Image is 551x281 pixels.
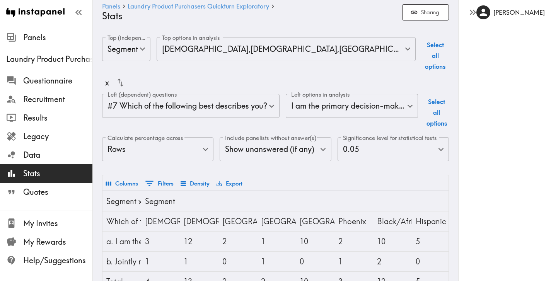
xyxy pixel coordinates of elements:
div: Chicago [300,211,331,231]
button: Sharing [402,4,449,21]
div: 0 [300,252,331,271]
div: 10 [377,232,408,251]
span: Data [23,150,92,160]
div: Show unanswered (if any) [220,137,331,161]
div: 1 [145,252,176,271]
a: Panels [102,3,120,10]
div: Black/African Am [377,211,408,231]
label: Left options in analysis [291,90,350,99]
div: 10 [300,232,331,251]
button: Select all options [424,94,449,131]
div: 1 [261,232,292,251]
div: 1 [184,252,215,271]
div: 0 [222,252,253,271]
a: Laundry Product Purchasers Quickturn Exploratory [128,3,269,10]
div: Phoenix [338,211,369,231]
span: Laundry Product Purchasers Quickturn Exploratory [6,54,92,65]
div: 2 [377,252,408,271]
div: Female [184,211,215,231]
span: Recruitment [23,94,92,105]
span: Questionnaire [23,75,92,86]
button: Select columns [104,177,140,190]
div: Houston [222,211,253,231]
span: Legacy [23,131,92,142]
label: Top (independent) questions [107,34,147,42]
label: Significance level for statistical tests [343,134,437,142]
div: [DEMOGRAPHIC_DATA] , [DEMOGRAPHIC_DATA] , [GEOGRAPHIC_DATA] , [GEOGRAPHIC_DATA] , [GEOGRAPHIC_DAT... [157,37,416,61]
span: Quotes [23,187,92,198]
label: Include panelists without answer(s) [225,134,316,142]
div: 0.05 [338,137,449,161]
button: Select all options [422,37,449,74]
div: 0 [416,252,447,271]
div: 2 [222,232,253,251]
div: 1 [261,252,292,271]
div: I am the primary decision-maker for household laundry products bought/used in my household , Join... [286,94,418,118]
button: Density [179,177,212,190]
button: Export [215,177,244,190]
label: Left (dependent) questions [107,90,177,99]
div: Segment x #7 [106,191,137,211]
div: 1 [338,252,369,271]
button: Show filters [143,177,176,190]
span: Help/Suggestions [23,255,92,266]
span: My Invites [23,218,92,229]
div: Segment [145,191,176,211]
h4: Stats [102,10,396,22]
div: 12 [184,232,215,251]
div: Rows [102,137,213,161]
div: #7 Which of the following best describes you? [102,94,280,118]
div: a. I am the primary decision-maker for household laundry products bought/used in my household [106,232,137,251]
span: Stats [23,168,92,179]
div: b. Jointly responsible for purchasing decisions for household laundry products bought/used in my ... [106,252,137,271]
div: 2 [338,232,369,251]
div: Which of the following best describes you? [106,211,137,231]
label: Top options in analysis [162,34,220,42]
div: 3 [145,232,176,251]
span: Panels [23,32,92,43]
div: Hispanic Bicult [416,211,447,231]
div: x [105,74,109,91]
div: 5 [416,232,447,251]
span: My Rewards [23,237,92,247]
span: Results [23,112,92,123]
div: Los Angeles [261,211,292,231]
div: Male [145,211,176,231]
label: Calculate percentage across [107,134,183,142]
div: Segment [102,37,150,61]
h6: [PERSON_NAME] [493,8,545,17]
